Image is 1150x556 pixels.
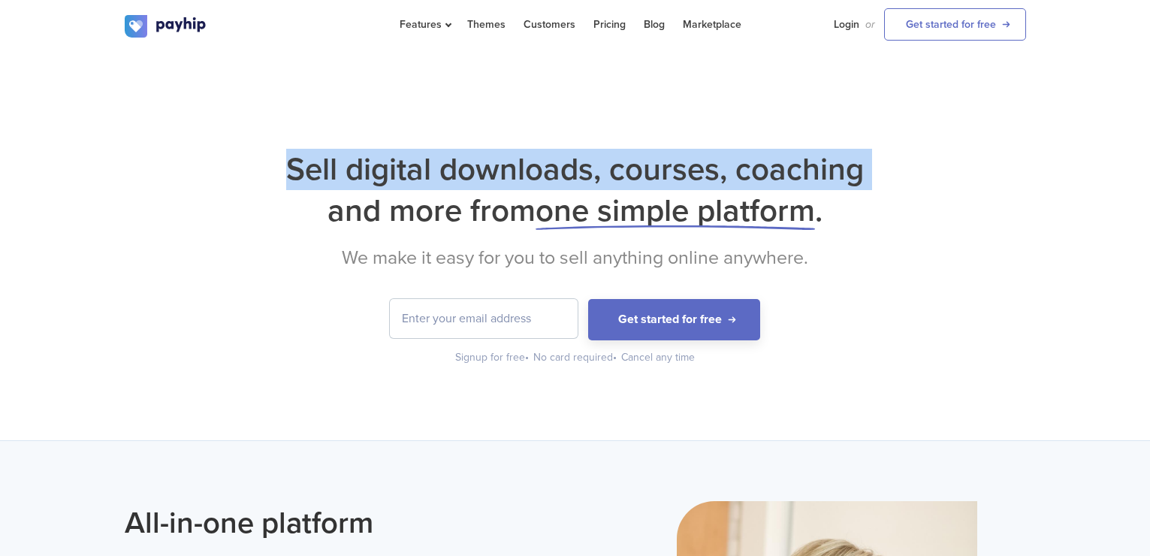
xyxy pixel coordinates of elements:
[525,351,529,364] span: •
[125,246,1026,269] h2: We make it easy for you to sell anything online anywhere.
[884,8,1026,41] a: Get started for free
[815,192,823,230] span: .
[533,350,618,365] div: No card required
[400,18,449,31] span: Features
[125,15,207,38] img: logo.svg
[588,299,760,340] button: Get started for free
[613,351,617,364] span: •
[390,299,578,338] input: Enter your email address
[125,501,564,545] h2: All-in-one platform
[536,192,815,230] span: one simple platform
[621,350,695,365] div: Cancel any time
[125,149,1026,231] h1: Sell digital downloads, courses, coaching and more from
[455,350,530,365] div: Signup for free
